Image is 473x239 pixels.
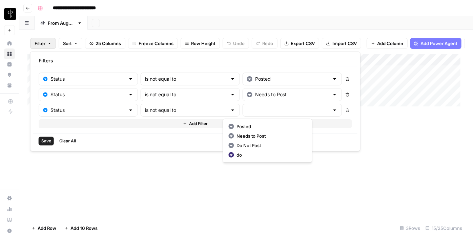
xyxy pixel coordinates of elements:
[255,91,329,98] input: Needs to Post
[39,119,352,128] button: Add Filter
[145,76,227,82] input: is not equal to
[50,76,125,82] input: Status
[59,138,76,144] span: Clear All
[50,91,125,98] input: Status
[96,40,121,47] span: 25 Columns
[50,107,125,114] input: Status
[35,40,45,47] span: Filter
[252,38,277,49] button: Redo
[236,152,304,158] span: do
[397,223,423,234] div: 3 Rows
[233,40,245,47] span: Undo
[4,48,15,59] a: Browse
[236,133,304,139] span: Needs to Post
[191,40,215,47] span: Row Height
[4,215,15,225] a: Learning Hub
[38,225,56,232] span: Add Row
[27,223,60,234] button: Add Row
[85,38,125,49] button: 25 Columns
[410,38,461,49] button: Add Power Agent
[4,80,15,91] a: Your Data
[4,59,15,70] a: Insights
[181,38,220,49] button: Row Height
[30,38,56,49] button: Filter
[4,204,15,215] a: Usage
[4,225,15,236] button: Help + Support
[236,123,304,130] span: Posted
[4,5,15,22] button: Workspace: LP Production Workloads
[291,40,315,47] span: Export CSV
[59,38,82,49] button: Sort
[145,91,227,98] input: is not equal to
[48,20,75,26] div: From [DATE]
[33,55,357,67] div: Filters
[145,107,227,114] input: is not equal to
[332,40,357,47] span: Import CSV
[4,69,15,80] a: Opportunities
[4,8,16,20] img: LP Production Workloads Logo
[189,121,208,127] span: Add Filter
[322,38,361,49] button: Import CSV
[30,52,361,151] div: Filter
[423,223,465,234] div: 15/25 Columns
[255,76,329,82] input: Posted
[4,38,15,49] a: Home
[262,40,273,47] span: Redo
[63,40,72,47] span: Sort
[377,40,403,47] span: Add Column
[41,138,51,144] span: Save
[236,142,304,149] span: Do Not Post
[223,38,249,49] button: Undo
[35,16,88,30] a: From [DATE]
[4,193,15,204] a: Settings
[57,137,79,145] button: Clear All
[420,40,457,47] span: Add Power Agent
[60,223,102,234] button: Add 10 Rows
[139,40,173,47] span: Freeze Columns
[128,38,178,49] button: Freeze Columns
[280,38,319,49] button: Export CSV
[70,225,98,232] span: Add 10 Rows
[367,38,408,49] button: Add Column
[39,137,54,145] button: Save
